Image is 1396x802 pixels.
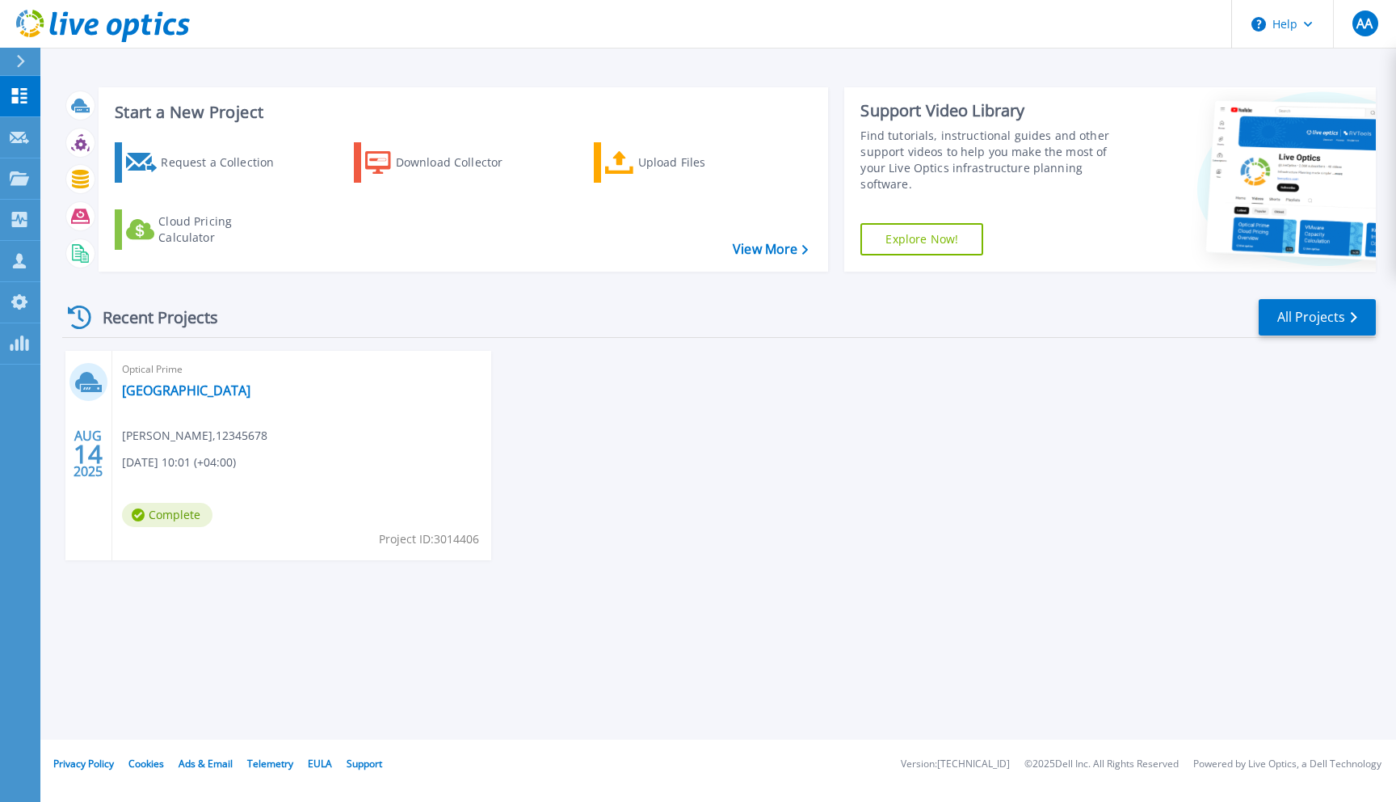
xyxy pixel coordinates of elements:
span: 14 [74,447,103,461]
div: Recent Projects [62,298,240,337]
span: Optical Prime [122,361,481,378]
div: Upload Files [638,146,767,179]
div: Download Collector [396,146,525,179]
a: Explore Now! [860,223,983,255]
a: Ads & Email [179,757,233,770]
a: Privacy Policy [53,757,114,770]
a: View More [733,242,808,257]
div: Request a Collection [161,146,290,179]
a: Support [347,757,382,770]
a: [GEOGRAPHIC_DATA] [122,382,250,399]
a: Cookies [128,757,164,770]
div: Support Video Library [860,100,1129,121]
a: All Projects [1259,299,1376,336]
span: AA [1356,17,1373,30]
div: Find tutorials, instructional guides and other support videos to help you make the most of your L... [860,128,1129,192]
a: Request a Collection [115,142,295,183]
a: Download Collector [354,142,534,183]
a: EULA [308,757,332,770]
span: Project ID: 3014406 [379,530,479,548]
div: Cloud Pricing Calculator [158,213,288,246]
span: [DATE] 10:01 (+04:00) [122,454,236,471]
span: [PERSON_NAME] , 12345678 [122,427,267,445]
a: Upload Files [594,142,774,183]
a: Telemetry [247,757,293,770]
li: Powered by Live Optics, a Dell Technology [1193,759,1381,770]
a: Cloud Pricing Calculator [115,209,295,250]
div: AUG 2025 [73,424,103,483]
li: © 2025 Dell Inc. All Rights Reserved [1024,759,1179,770]
li: Version: [TECHNICAL_ID] [901,759,1010,770]
h3: Start a New Project [115,103,808,121]
span: Complete [122,503,212,527]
